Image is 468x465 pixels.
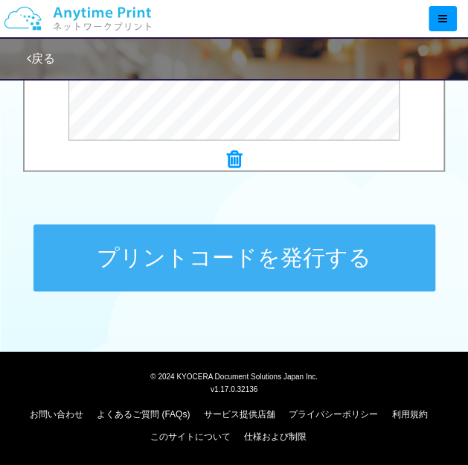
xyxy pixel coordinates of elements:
span: v1.17.0.32136 [211,384,257,393]
button: プリントコードを発行する [33,224,435,291]
a: よくあるご質問 (FAQs) [97,408,190,419]
a: サービス提供店舗 [204,408,275,419]
span: © 2024 KYOCERA Document Solutions Japan Inc. [150,370,318,380]
a: このサイトについて [150,431,231,441]
a: プライバシーポリシー [289,408,378,419]
a: お問い合わせ [30,408,83,419]
a: 利用規約 [391,408,427,419]
a: 仕様および制限 [244,431,307,441]
a: 戻る [27,52,55,65]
